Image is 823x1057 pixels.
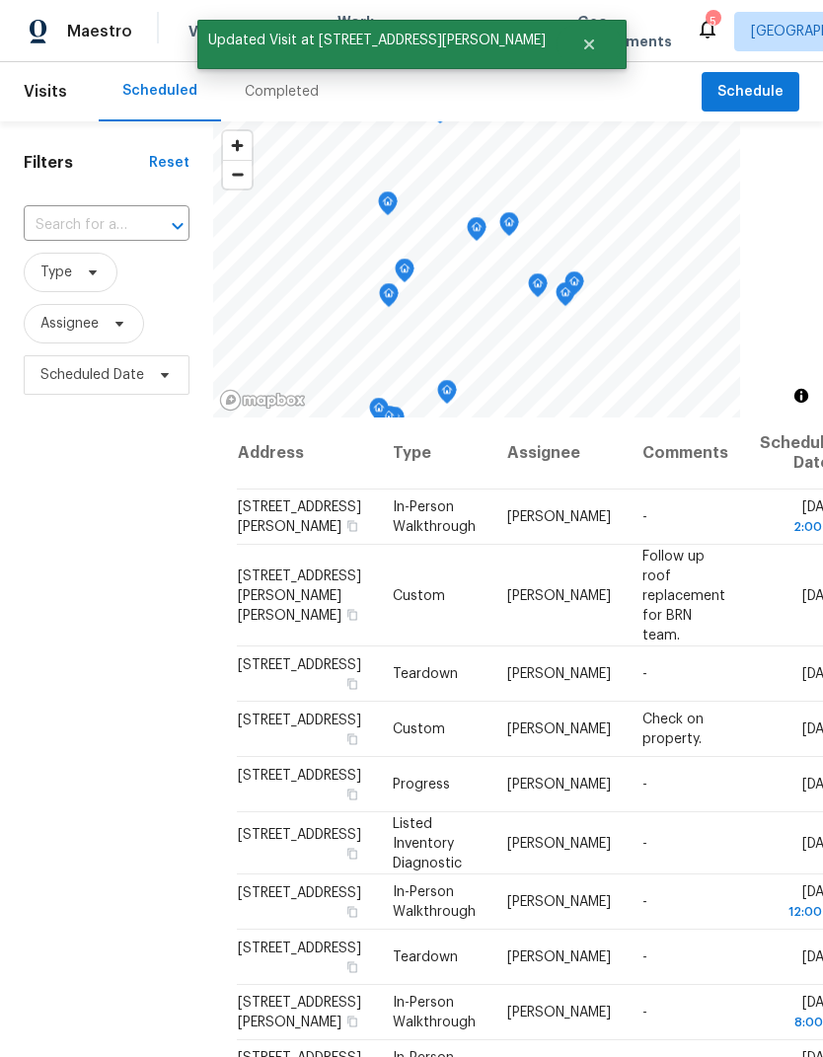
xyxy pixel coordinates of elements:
[627,417,744,490] th: Comments
[343,730,361,748] button: Copy Address
[642,549,725,642] span: Follow up roof replacement for BRN team.
[642,836,647,850] span: -
[238,500,361,534] span: [STREET_ADDRESS][PERSON_NAME]
[40,365,144,385] span: Scheduled Date
[393,950,458,964] span: Teardown
[223,131,252,160] button: Zoom in
[122,81,197,101] div: Scheduled
[437,380,457,411] div: Map marker
[706,12,719,32] div: 5
[238,942,361,955] span: [STREET_ADDRESS]
[197,20,557,61] span: Updated Visit at [STREET_ADDRESS][PERSON_NAME]
[393,778,450,792] span: Progress
[223,160,252,189] button: Zoom out
[238,996,361,1029] span: [STREET_ADDRESS][PERSON_NAME]
[237,417,377,490] th: Address
[149,153,189,173] div: Reset
[379,406,399,436] div: Map marker
[642,713,704,746] span: Check on property.
[507,836,611,850] span: [PERSON_NAME]
[642,950,647,964] span: -
[377,417,491,490] th: Type
[557,25,622,64] button: Close
[507,1006,611,1019] span: [PERSON_NAME]
[369,398,389,428] div: Map marker
[67,22,132,41] span: Maestro
[499,212,519,243] div: Map marker
[188,22,229,41] span: Visits
[507,778,611,792] span: [PERSON_NAME]
[343,844,361,862] button: Copy Address
[393,500,476,534] span: In-Person Walkthrough
[642,895,647,909] span: -
[702,72,799,113] button: Schedule
[40,314,99,334] span: Assignee
[507,667,611,681] span: [PERSON_NAME]
[24,153,149,173] h1: Filters
[507,510,611,524] span: [PERSON_NAME]
[507,895,611,909] span: [PERSON_NAME]
[343,786,361,803] button: Copy Address
[642,778,647,792] span: -
[395,259,414,289] div: Map marker
[564,271,584,302] div: Map marker
[507,588,611,602] span: [PERSON_NAME]
[343,675,361,693] button: Copy Address
[642,1006,647,1019] span: -
[343,1013,361,1030] button: Copy Address
[24,70,67,113] span: Visits
[507,950,611,964] span: [PERSON_NAME]
[223,161,252,189] span: Zoom out
[467,217,486,248] div: Map marker
[343,958,361,976] button: Copy Address
[245,82,319,102] div: Completed
[556,282,575,313] div: Map marker
[717,80,784,105] span: Schedule
[393,996,476,1029] span: In-Person Walkthrough
[379,283,399,314] div: Map marker
[219,389,306,412] a: Mapbox homepage
[393,667,458,681] span: Teardown
[238,827,361,841] span: [STREET_ADDRESS]
[378,191,398,222] div: Map marker
[238,714,361,727] span: [STREET_ADDRESS]
[393,722,445,736] span: Custom
[642,510,647,524] span: -
[393,816,462,869] span: Listed Inventory Diagnostic
[343,605,361,623] button: Copy Address
[491,417,627,490] th: Assignee
[343,517,361,535] button: Copy Address
[164,212,191,240] button: Open
[213,121,740,417] canvas: Map
[24,210,134,241] input: Search for an address...
[238,658,361,672] span: [STREET_ADDRESS]
[238,769,361,783] span: [STREET_ADDRESS]
[393,885,476,919] span: In-Person Walkthrough
[238,886,361,900] span: [STREET_ADDRESS]
[577,12,672,51] span: Geo Assignments
[528,273,548,304] div: Map marker
[507,722,611,736] span: [PERSON_NAME]
[343,903,361,921] button: Copy Address
[795,385,807,407] span: Toggle attribution
[789,384,813,408] button: Toggle attribution
[238,568,361,622] span: [STREET_ADDRESS][PERSON_NAME][PERSON_NAME]
[393,588,445,602] span: Custom
[40,263,72,282] span: Type
[642,667,647,681] span: -
[337,12,388,51] span: Work Orders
